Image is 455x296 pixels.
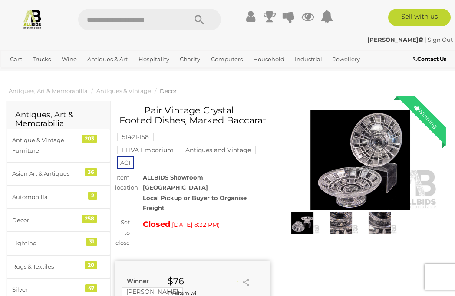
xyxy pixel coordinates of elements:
[7,209,110,232] a: Decor 258
[12,262,84,272] div: Rugs & Textiles
[117,156,134,169] span: ACT
[7,52,26,67] a: Cars
[324,212,358,234] img: Pair Vintage Crystal Footed Dishes, Marked Baccarat
[85,261,97,269] div: 20
[367,36,423,43] strong: [PERSON_NAME]
[15,111,102,128] h2: Antiques, Art & Memorabilia
[12,238,84,248] div: Lighting
[283,110,438,210] img: Pair Vintage Crystal Footed Dishes, Marked Baccarat
[9,87,88,94] a: Antiques, Art & Memorabilia
[7,67,30,81] a: Office
[88,192,97,200] div: 2
[82,215,97,223] div: 258
[12,215,84,225] div: Decor
[181,146,256,154] mark: Antiques and Vintage
[7,162,110,185] a: Asian Art & Antiques 36
[170,221,220,228] span: ( )
[33,67,58,81] a: Sports
[7,255,110,278] a: Rugs & Textiles 20
[86,238,97,246] div: 31
[143,220,170,229] strong: Closed
[425,36,426,43] span: |
[22,9,43,29] img: Allbids.com.au
[160,87,177,94] a: Decor
[7,186,110,209] a: Automobilia 2
[330,52,363,67] a: Jewellery
[117,133,154,141] mark: 51421-158
[82,135,97,143] div: 203
[363,212,397,234] img: Pair Vintage Crystal Footed Dishes, Marked Baccarat
[12,285,84,295] div: Silver
[85,168,97,176] div: 36
[29,52,54,67] a: Trucks
[7,129,110,162] a: Antique & Vintage Furniture 203
[208,52,246,67] a: Computers
[172,221,218,229] span: [DATE] 8:32 PM
[84,52,131,67] a: Antiques & Art
[96,87,151,94] a: Antiques & Vintage
[178,9,221,30] button: Search
[7,232,110,255] a: Lighting 31
[117,146,178,154] mark: EHVA Emporium
[285,212,320,234] img: Pair Vintage Crystal Footed Dishes, Marked Baccarat
[143,174,208,191] strong: ALLBIDS Showroom [GEOGRAPHIC_DATA]
[127,277,149,284] b: Winner
[250,52,288,67] a: Household
[367,36,425,43] a: [PERSON_NAME]
[168,276,184,286] strong: $76
[388,9,451,26] a: Sell with us
[109,173,136,193] div: Item location
[117,133,154,140] a: 51421-158
[122,287,183,296] mark: [PERSON_NAME]
[181,146,256,153] a: Antiques and Vintage
[117,146,178,153] a: EHVA Emporium
[291,52,326,67] a: Industrial
[119,105,268,125] h1: Pair Vintage Crystal Footed Dishes, Marked Baccarat
[176,52,204,67] a: Charity
[85,284,97,292] div: 47
[12,135,84,156] div: Antique & Vintage Furniture
[135,52,173,67] a: Hospitality
[406,96,446,136] div: Winning
[413,56,446,62] b: Contact Us
[143,194,247,211] strong: Local Pickup or Buyer to Organise Freight
[230,277,238,286] li: Unwatch this item
[12,192,84,202] div: Automobilia
[109,217,136,248] div: Set to close
[12,169,84,179] div: Asian Art & Antiques
[428,36,453,43] a: Sign Out
[413,54,448,64] a: Contact Us
[58,52,80,67] a: Wine
[62,67,131,81] a: [GEOGRAPHIC_DATA]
